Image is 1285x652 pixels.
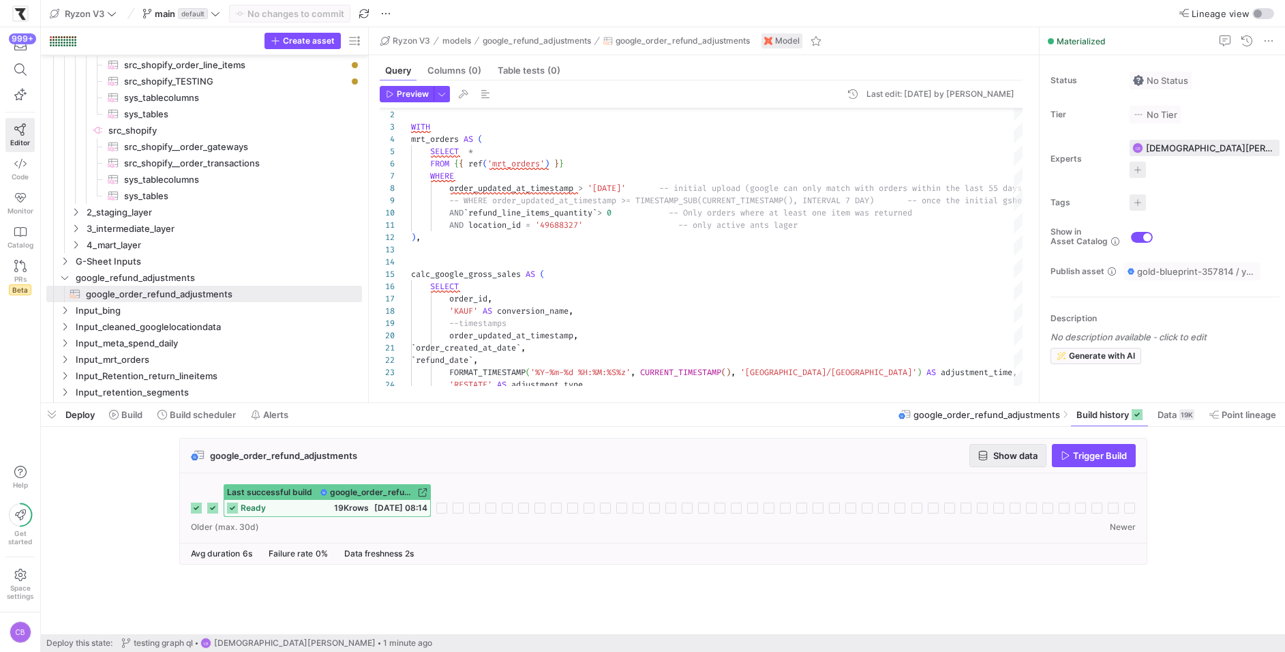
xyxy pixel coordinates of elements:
[46,220,362,237] div: Press SPACE to select this row.
[14,275,27,283] span: PRs
[10,138,30,147] span: Editor
[46,286,362,302] a: google_order_refund_adjustments​​​​​​​​​​
[9,284,31,295] span: Beta
[468,220,521,231] span: location_id
[405,548,414,559] span: 2s
[468,66,481,75] span: (0)
[380,219,395,231] div: 11
[941,367,1012,378] span: adjustment_time
[178,8,208,19] span: default
[380,293,395,305] div: 17
[76,352,360,368] span: Input_mrt_orders
[380,121,395,133] div: 3
[76,303,360,318] span: Input_bing
[7,241,33,249] span: Catalog
[907,207,912,218] span: d
[12,481,29,489] span: Help
[535,220,583,231] span: '49688327'
[411,355,416,366] span: `
[726,367,731,378] span: )
[7,584,33,600] span: Space settings
[5,460,35,495] button: Help
[569,306,573,316] span: ,
[46,335,362,351] div: Press SPACE to select this row.
[124,90,346,106] span: sys_tablecolumns​​​​​​​​​
[468,158,483,169] span: ref
[124,57,346,73] span: src_shopify_order_line_items​​​​​​​​​
[926,367,936,378] span: AS
[1050,76,1119,85] span: Status
[1050,348,1141,364] button: Generate with AI
[559,158,564,169] span: }
[12,173,29,181] span: Code
[227,488,312,497] span: Last successful build
[170,409,236,420] span: Build scheduler
[5,563,35,606] a: Spacesettings
[5,152,35,186] a: Code
[76,319,360,335] span: Input_cleaned_googlelocationdata
[334,503,369,513] span: 19K rows
[103,403,149,426] button: Build
[283,36,335,46] span: Create asset
[607,207,611,218] span: 0
[65,409,95,420] span: Deploy
[121,409,142,420] span: Build
[5,118,35,152] a: Editor
[243,548,252,559] span: 6s
[264,33,341,49] button: Create asset
[411,269,521,280] span: calc_google_gross_sales
[46,188,362,204] a: sys_tables​​​​​​​​​
[46,351,362,368] div: Press SPACE to select this row.
[866,89,1014,99] div: Last edit: [DATE] by [PERSON_NAME]
[46,138,362,155] div: Press SPACE to select this row.
[380,268,395,280] div: 15
[1133,75,1188,86] span: No Status
[151,403,242,426] button: Build scheduler
[411,134,459,145] span: mrt_orders
[46,638,112,648] span: Deploy this state:
[1012,367,1017,378] span: ,
[380,243,395,256] div: 13
[1069,351,1135,361] span: Generate with AI
[344,548,402,559] span: Data freshness
[740,367,917,378] span: '[GEOGRAPHIC_DATA]/[GEOGRAPHIC_DATA]'
[516,342,521,353] span: `
[380,256,395,268] div: 14
[5,186,35,220] a: Monitor
[46,155,362,171] a: src_shopify__order_transactions​​​​​​​​​
[46,368,362,384] div: Press SPACE to select this row.
[483,306,492,316] span: AS
[393,36,430,46] span: Ryzon V3
[540,269,545,280] span: (
[526,220,530,231] span: =
[46,269,362,286] div: Press SPACE to select this row.
[1130,72,1192,89] button: No statusNo Status
[678,220,798,231] span: -- only active ants lager
[5,33,35,57] button: 999+
[1192,8,1250,19] span: Lineage view
[46,5,120,23] button: Ryzon V3
[1057,36,1106,46] span: Materialized
[468,207,592,218] span: refund_line_items_quantity
[597,207,602,218] span: >
[430,171,454,181] span: WHERE
[118,634,436,652] button: testing graph qlCB[DEMOGRAPHIC_DATA][PERSON_NAME]1 minute ago
[430,158,449,169] span: FROM
[669,207,907,218] span: -- Only orders where at least one item was returne
[545,158,549,169] span: )
[449,220,464,231] span: AND
[14,7,27,20] img: https://storage.googleapis.com/y42-prod-data-exchange/images/sBsRsYb6BHzNxH9w4w8ylRuridc3cmH4JEFn...
[46,188,362,204] div: Press SPACE to select this row.
[511,379,583,390] span: adjustment_type
[688,195,926,206] span: UB(CURRENT_TIMESTAMP(), INTERVAL 7 DAY) -- o
[76,385,360,400] span: Input_retention_segments
[898,183,1041,194] span: rs within the last 55 days.. )
[124,139,346,155] span: src_shopify__order_gateways​​​​​​​​​
[1050,331,1280,342] p: No description available - click to edit
[380,86,434,102] button: Preview
[191,548,240,559] span: Avg duration
[1222,409,1276,420] span: Point lineage
[1070,403,1149,426] button: Build history
[200,638,211,649] div: CB
[1133,75,1144,86] img: No status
